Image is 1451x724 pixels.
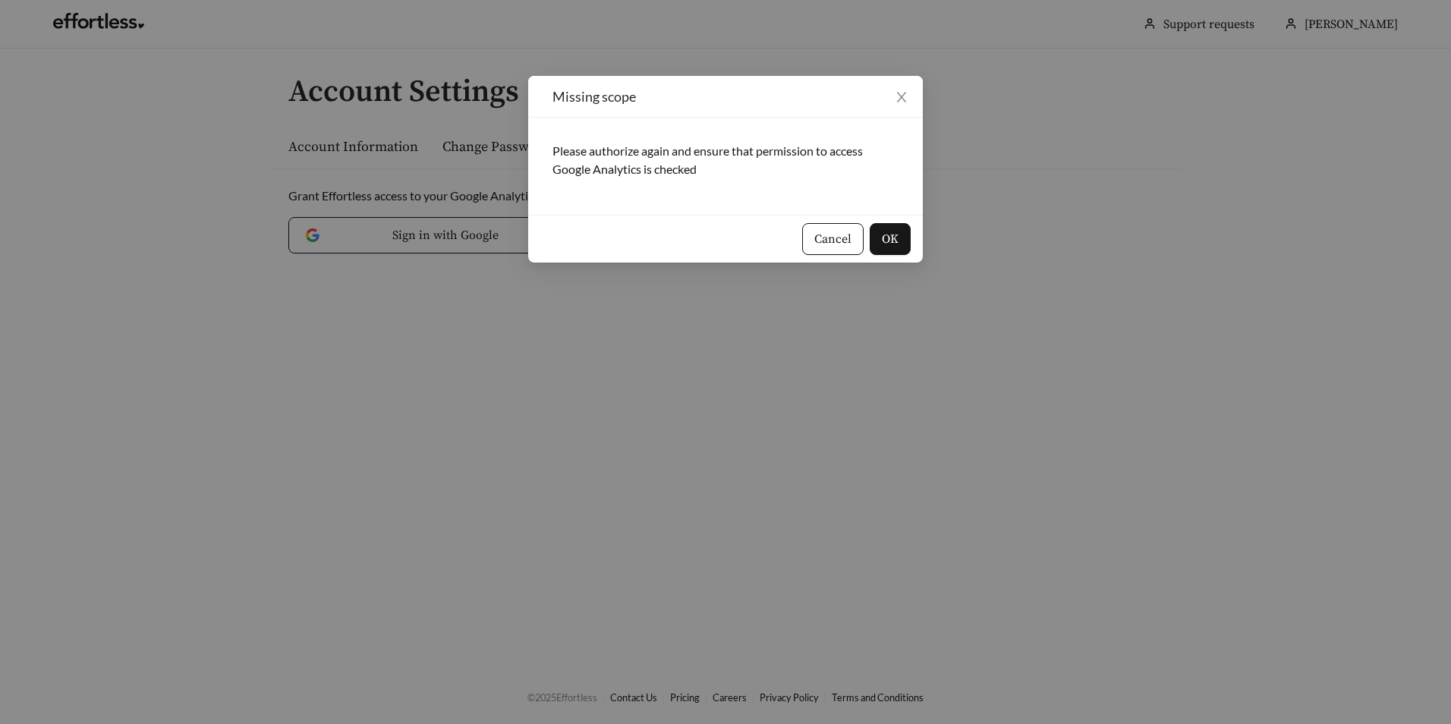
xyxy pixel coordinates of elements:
[895,90,908,104] span: close
[802,223,864,255] button: Cancel
[814,230,851,248] span: Cancel
[552,142,899,178] p: Please authorize again and ensure that permission to access Google Analytics is checked
[882,230,899,248] span: OK
[870,223,911,255] button: OK
[880,76,923,118] button: Close
[552,88,899,105] div: Missing scope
